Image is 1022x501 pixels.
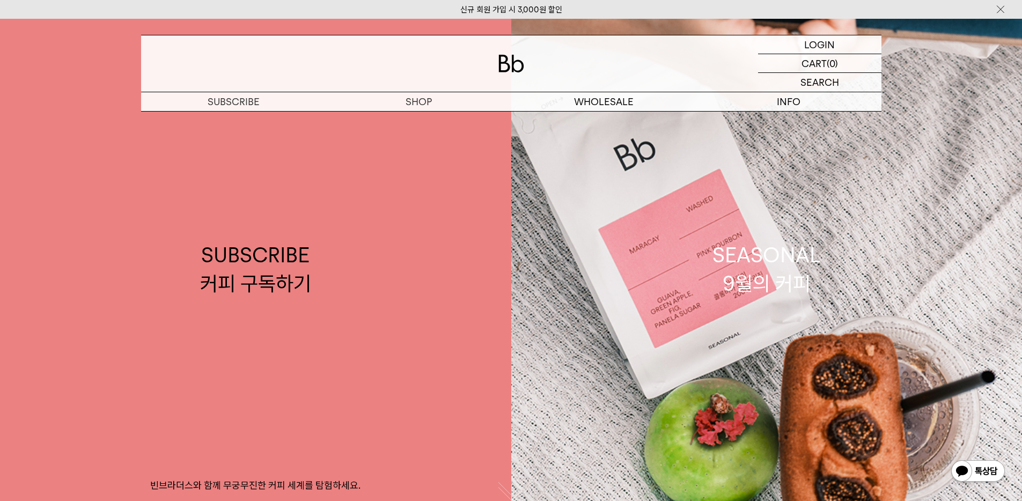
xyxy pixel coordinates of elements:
[800,73,839,92] p: SEARCH
[827,54,838,72] p: (0)
[460,5,562,14] a: 신규 회원 가입 시 3,000원 할인
[758,35,881,54] a: LOGIN
[511,92,696,111] p: WHOLESALE
[141,92,326,111] a: SUBSCRIBE
[498,55,524,72] img: 로고
[326,92,511,111] a: SHOP
[696,92,881,111] p: INFO
[950,459,1006,485] img: 카카오톡 채널 1:1 채팅 버튼
[804,35,835,54] p: LOGIN
[802,54,827,72] p: CART
[712,241,821,298] div: SEASONAL 9월의 커피
[200,241,311,298] div: SUBSCRIBE 커피 구독하기
[758,54,881,73] a: CART (0)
